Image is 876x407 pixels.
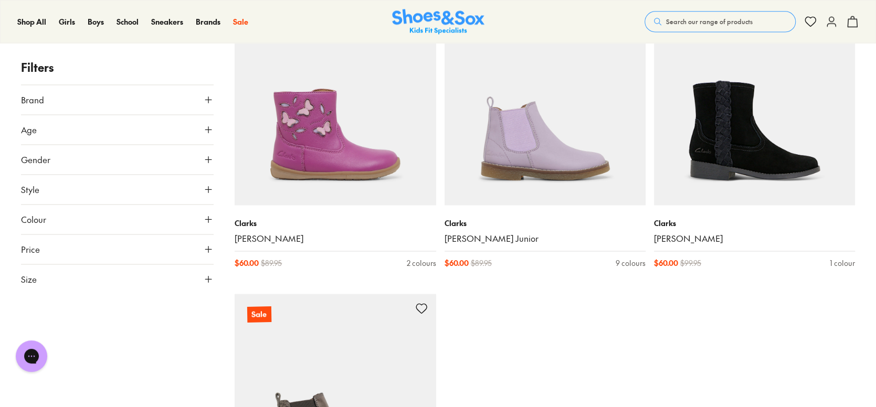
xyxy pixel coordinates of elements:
[235,233,436,244] a: [PERSON_NAME]
[21,243,40,255] span: Price
[21,85,214,114] button: Brand
[445,4,646,205] a: Sale
[21,234,214,264] button: Price
[21,93,44,106] span: Brand
[261,258,282,269] span: $ 89.95
[21,115,214,144] button: Age
[654,218,855,229] p: Clarks
[445,233,646,244] a: [PERSON_NAME] Junior
[654,233,855,244] a: [PERSON_NAME]
[21,264,214,294] button: Size
[247,306,271,322] p: Sale
[392,9,484,35] a: Shoes & Sox
[10,337,52,376] iframe: Gorgias live chat messenger
[21,183,39,196] span: Style
[680,258,701,269] span: $ 99.95
[21,123,37,136] span: Age
[445,258,469,269] span: $ 60.00
[88,16,104,27] a: Boys
[21,213,46,226] span: Colour
[17,16,46,27] a: Shop All
[196,16,220,27] a: Brands
[654,4,855,205] a: Sale
[235,4,436,205] a: Sale
[235,218,436,229] p: Clarks
[59,16,75,27] a: Girls
[235,258,259,269] span: $ 60.00
[21,205,214,234] button: Colour
[471,258,492,269] span: $ 89.95
[117,16,139,27] a: School
[21,175,214,204] button: Style
[407,258,436,269] div: 2 colours
[21,145,214,174] button: Gender
[445,218,646,229] p: Clarks
[645,11,796,32] button: Search our range of products
[151,16,183,27] a: Sneakers
[654,258,678,269] span: $ 60.00
[616,258,646,269] div: 9 colours
[21,59,214,76] p: Filters
[830,258,855,269] div: 1 colour
[233,16,248,27] a: Sale
[21,273,37,285] span: Size
[666,17,753,26] span: Search our range of products
[21,153,50,166] span: Gender
[392,9,484,35] img: SNS_Logo_Responsive.svg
